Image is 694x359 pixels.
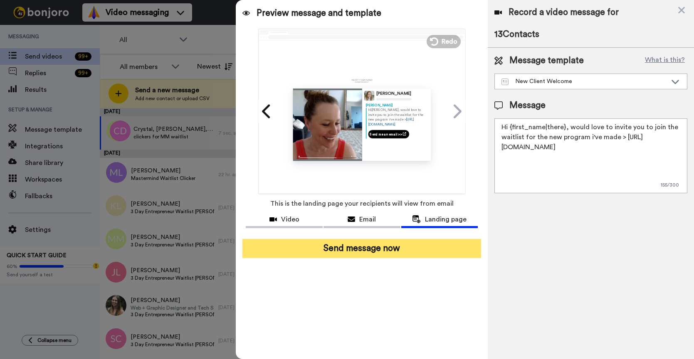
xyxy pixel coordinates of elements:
img: 32728514-1e21-48f5-a6cb-217c4a7492cb [351,76,373,86]
img: Profile Image [364,91,374,101]
img: player-controls-full.svg [293,152,362,160]
span: Email [359,214,376,224]
img: Message-temps.svg [501,79,509,85]
span: Message template [509,54,584,67]
span: Message [509,99,546,112]
button: Send message now [242,239,481,258]
textarea: Hi {first_name|there}, would love to invite you to join the waitlist for the new program i've mad... [494,118,687,193]
span: This is the landing page your recipients will view from email [270,194,454,213]
div: New Client Welcome [501,77,667,86]
p: Hi [PERSON_NAME] , would love to invite you to join the waitlist for the new program i've made > [368,108,427,127]
button: What is this? [642,54,687,67]
a: [URL][DOMAIN_NAME] [368,118,414,126]
span: Video [281,214,299,224]
span: Landing page [425,214,467,224]
div: [PERSON_NAME] [376,91,411,96]
a: Send me an email >> [368,130,409,138]
div: [PERSON_NAME] [366,103,427,107]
